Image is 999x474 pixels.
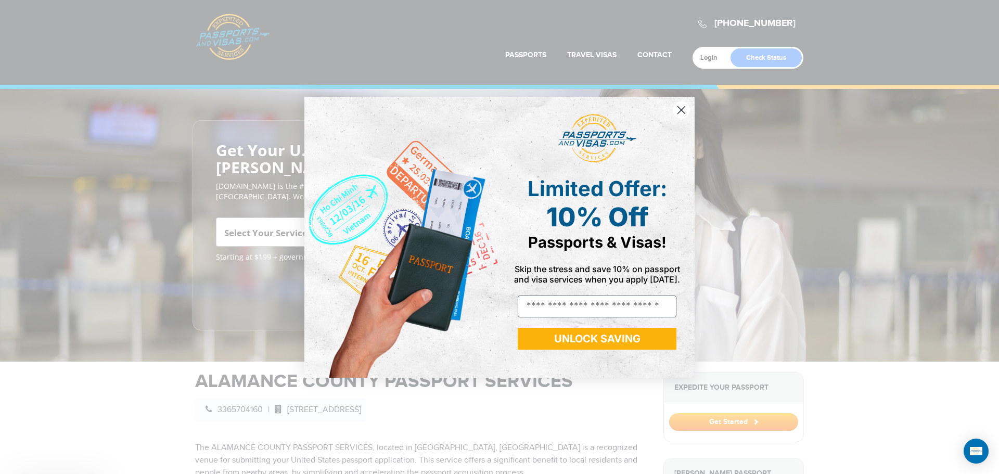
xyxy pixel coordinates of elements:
[528,176,667,201] span: Limited Offer:
[518,328,676,350] button: UNLOCK SAVING
[514,264,680,285] span: Skip the stress and save 10% on passport and visa services when you apply [DATE].
[964,439,989,464] div: Open Intercom Messenger
[304,97,499,378] img: de9cda0d-0715-46ca-9a25-073762a91ba7.png
[528,233,667,251] span: Passports & Visas!
[558,114,636,163] img: passports and visas
[546,201,648,233] span: 10% Off
[672,101,690,119] button: Close dialog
